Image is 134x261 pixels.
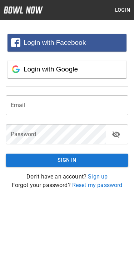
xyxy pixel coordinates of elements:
[4,6,43,14] img: logo
[8,60,126,78] button: Login with Google
[24,65,78,73] span: Login with Google
[88,173,108,180] a: Sign up
[24,39,86,46] span: Login with Facebook
[72,182,123,188] a: Reset my password
[6,181,128,190] p: Forgot your password?
[6,154,128,167] button: Sign In
[109,127,123,142] button: toggle password visibility
[6,172,128,181] p: Don't have an account?
[111,4,134,17] button: Login
[8,34,126,52] button: Login with Facebook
